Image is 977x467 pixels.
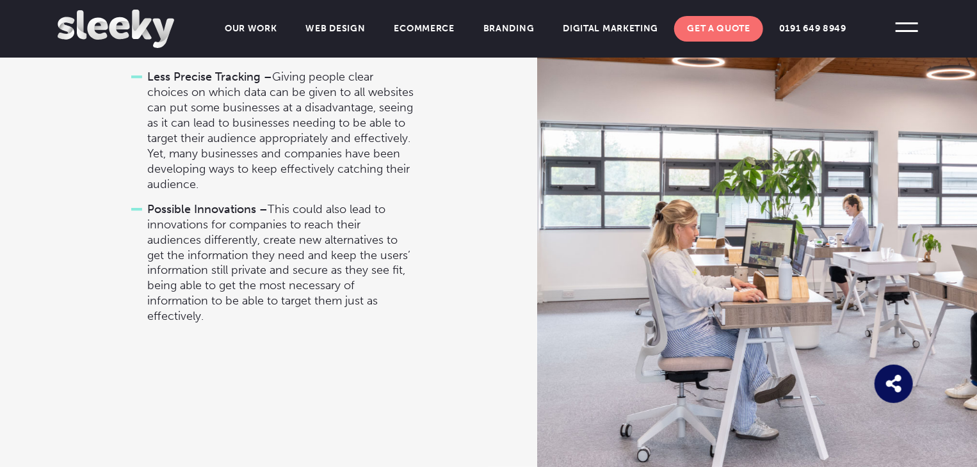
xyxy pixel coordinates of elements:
a: 0191 649 8949 [766,16,859,42]
span: Possible Innovations – [147,202,268,216]
span: Less Precise Tracking – [147,70,272,84]
a: Our Work [212,16,290,42]
img: Sleeky Web Design Newcastle [58,10,174,48]
span: Giving people clear choices on which data can be given to all websites can put some businesses at... [147,70,414,191]
a: Digital Marketing [551,16,672,42]
span: This could also lead to innovations for companies to reach their audiences differently, create ne... [147,202,410,324]
a: Branding [471,16,547,42]
a: Web Design [293,16,378,42]
a: Ecommerce [382,16,467,42]
a: Get A Quote [674,16,763,42]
